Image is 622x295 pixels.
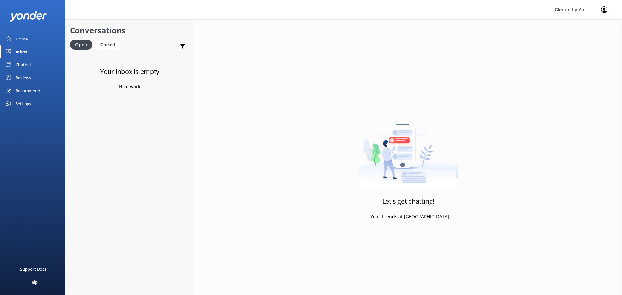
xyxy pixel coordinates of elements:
[16,58,31,71] div: Chatbot
[10,11,47,22] img: yonder-white-logo.png
[70,24,189,37] h2: Conversations
[70,40,92,50] div: Open
[16,97,31,110] div: Settings
[70,41,96,48] a: Open
[16,71,31,84] div: Reviews
[16,84,40,97] div: Recommend
[20,263,46,276] div: Support Docs
[358,107,458,188] img: artwork of a man stealing a conversation from at giant smartphone
[367,213,449,220] p: - Your friends at [GEOGRAPHIC_DATA]
[119,83,140,90] p: Nice work
[16,32,28,45] div: Home
[100,66,159,77] h3: Your inbox is empty
[16,45,28,58] div: Inbox
[96,41,123,48] a: Closed
[382,196,434,207] h3: Let's get chatting!
[29,276,38,289] div: Help
[96,40,120,50] div: Closed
